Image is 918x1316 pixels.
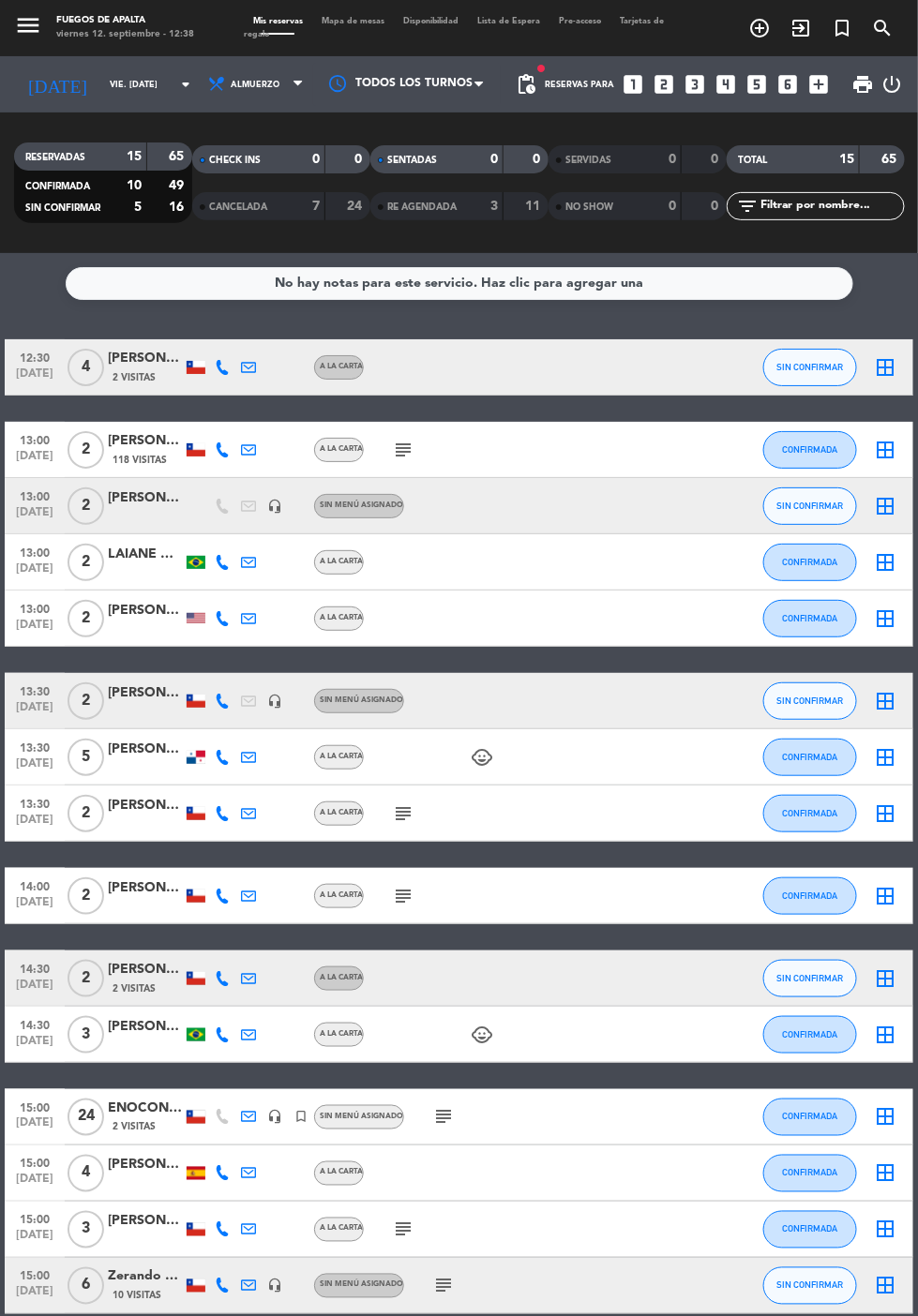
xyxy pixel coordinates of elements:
strong: 16 [170,201,188,214]
span: print [851,73,874,96]
span: 2 [68,544,104,581]
span: A LA CARTA [320,363,363,370]
button: menu [14,11,42,44]
div: LAIANE HECKLER [108,544,183,565]
div: Fuegos de Apalta [56,14,194,28]
span: [DATE] [11,1035,58,1056]
span: 14:30 [11,957,58,979]
span: 2 [68,960,104,997]
span: NO SHOW [565,202,613,212]
strong: 24 [348,200,367,213]
span: Sin menú asignado [320,696,403,704]
span: 15:00 [11,1096,58,1117]
span: [DATE] [11,1230,58,1251]
span: CONFIRMADA [783,1224,838,1234]
span: A LA CARTA [320,445,363,453]
i: border_all [874,1219,896,1241]
i: looks_6 [775,72,800,97]
span: [DATE] [11,367,58,389]
strong: 65 [882,153,901,166]
span: CONFIRMADA [783,1168,838,1178]
i: headset_mic [267,694,282,709]
span: 3 [68,1211,104,1249]
button: CONFIRMADA [763,431,857,469]
i: [DATE] [14,66,100,103]
span: 118 Visitas [113,453,167,468]
div: [PERSON_NAME] [108,1155,183,1176]
span: Sin menú asignado [320,501,403,509]
span: CONFIRMADA [783,808,838,818]
span: SIN CONFIRMAR [25,203,100,213]
span: Sin menú asignado [320,1113,403,1120]
button: CONFIRMADA [763,1211,857,1249]
button: CONFIRMADA [763,544,857,581]
span: A LA CARTA [320,809,363,816]
span: Disponibilidad [394,17,469,25]
span: [DATE] [11,757,58,779]
strong: 7 [312,200,320,213]
i: arrow_drop_down [174,73,197,96]
i: border_all [874,1106,896,1129]
span: [DATE] [11,701,58,723]
span: 13:30 [11,736,58,757]
i: subject [392,1219,414,1241]
button: CONFIRMADA [763,1099,857,1136]
div: [PERSON_NAME] [108,1211,183,1233]
strong: 3 [490,200,498,213]
span: [DATE] [11,562,58,584]
span: CONFIRMADA [783,1112,838,1122]
i: subject [392,802,414,825]
i: turned_in_not [831,17,853,39]
span: 2 Visitas [113,981,156,996]
span: 4 [68,1155,104,1192]
span: 13:30 [11,792,58,814]
span: SIN CONFIRMAR [777,362,844,372]
span: 2 [68,682,104,720]
i: headset_mic [267,499,282,514]
div: [PERSON_NAME] [108,430,183,452]
span: Mapa de mesas [312,17,394,25]
span: 3 [68,1016,104,1054]
div: [PERSON_NAME] [108,739,183,760]
strong: 0 [490,153,498,166]
span: A LA CARTA [320,1030,363,1038]
span: CONFIRMADA [783,890,838,901]
strong: 15 [127,150,142,163]
span: CONFIRMADA [25,182,90,191]
span: Tarjetas de regalo [244,17,665,38]
span: A LA CARTA [320,753,363,760]
span: 13:00 [11,485,58,506]
div: LOG OUT [881,56,904,112]
strong: 0 [669,200,676,213]
div: [PERSON_NAME] [108,600,183,621]
i: border_all [874,690,896,712]
span: CANCELADA [209,202,267,212]
i: border_all [874,802,896,825]
span: 5 [68,739,104,776]
strong: 0 [712,153,723,166]
span: A LA CARTA [320,1225,363,1233]
i: border_all [874,1024,896,1046]
strong: 0 [669,153,676,166]
span: 15:00 [11,1152,58,1174]
span: A LA CARTA [320,891,363,899]
i: looks_4 [714,72,738,97]
div: [PERSON_NAME] [108,487,183,509]
i: looks_5 [745,72,769,97]
input: Filtrar por nombre... [759,196,904,217]
i: add_circle_outline [748,17,771,39]
span: 2 [68,795,104,832]
div: Zerando Chile [108,1266,183,1288]
i: power_settings_new [881,73,904,96]
span: [DATE] [11,814,58,835]
strong: 0 [712,200,723,213]
span: 10 Visitas [113,1289,161,1304]
i: menu [14,11,42,39]
span: [DATE] [11,979,58,1000]
span: SIN CONFIRMAR [777,695,844,706]
span: [DATE] [11,619,58,640]
span: 13:00 [11,541,58,562]
span: SENTADAS [387,156,437,165]
button: CONFIRMADA [763,1155,857,1192]
i: border_all [874,439,896,461]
